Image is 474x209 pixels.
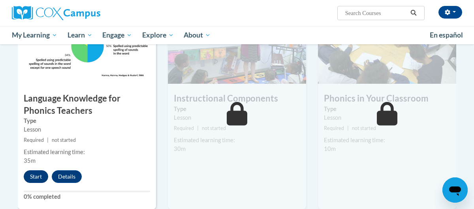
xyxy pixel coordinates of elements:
[97,26,137,44] a: Engage
[174,136,300,145] div: Estimated learning time:
[47,137,49,143] span: |
[324,113,450,122] div: Lesson
[174,125,194,131] span: Required
[352,125,376,131] span: not started
[174,145,186,152] span: 30m
[197,125,199,131] span: |
[6,26,468,44] div: Main menu
[324,136,450,145] div: Estimated learning time:
[24,137,44,143] span: Required
[12,6,154,20] a: Cox Campus
[24,157,36,164] span: 35m
[168,92,306,105] h3: Instructional Components
[7,26,62,44] a: My Learning
[202,125,226,131] span: not started
[174,113,300,122] div: Lesson
[318,92,456,105] h3: Phonics in Your Classroom
[438,6,462,19] button: Account Settings
[430,31,463,39] span: En español
[18,92,156,117] h3: Language Knowledge for Phonics Teachers
[442,177,468,203] iframe: Button to launch messaging window
[324,125,344,131] span: Required
[68,30,92,40] span: Learn
[102,30,132,40] span: Engage
[62,26,98,44] a: Learn
[324,145,336,152] span: 10m
[425,27,468,43] a: En español
[24,148,150,156] div: Estimated learning time:
[12,6,100,20] img: Cox Campus
[347,125,349,131] span: |
[24,125,150,134] div: Lesson
[174,105,300,113] label: Type
[24,117,150,125] label: Type
[24,170,48,183] button: Start
[324,105,450,113] label: Type
[52,170,82,183] button: Details
[408,8,419,18] button: Search
[344,8,408,18] input: Search Courses
[179,26,216,44] a: About
[52,137,76,143] span: not started
[12,30,57,40] span: My Learning
[142,30,174,40] span: Explore
[184,30,211,40] span: About
[24,192,150,201] label: 0% completed
[137,26,179,44] a: Explore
